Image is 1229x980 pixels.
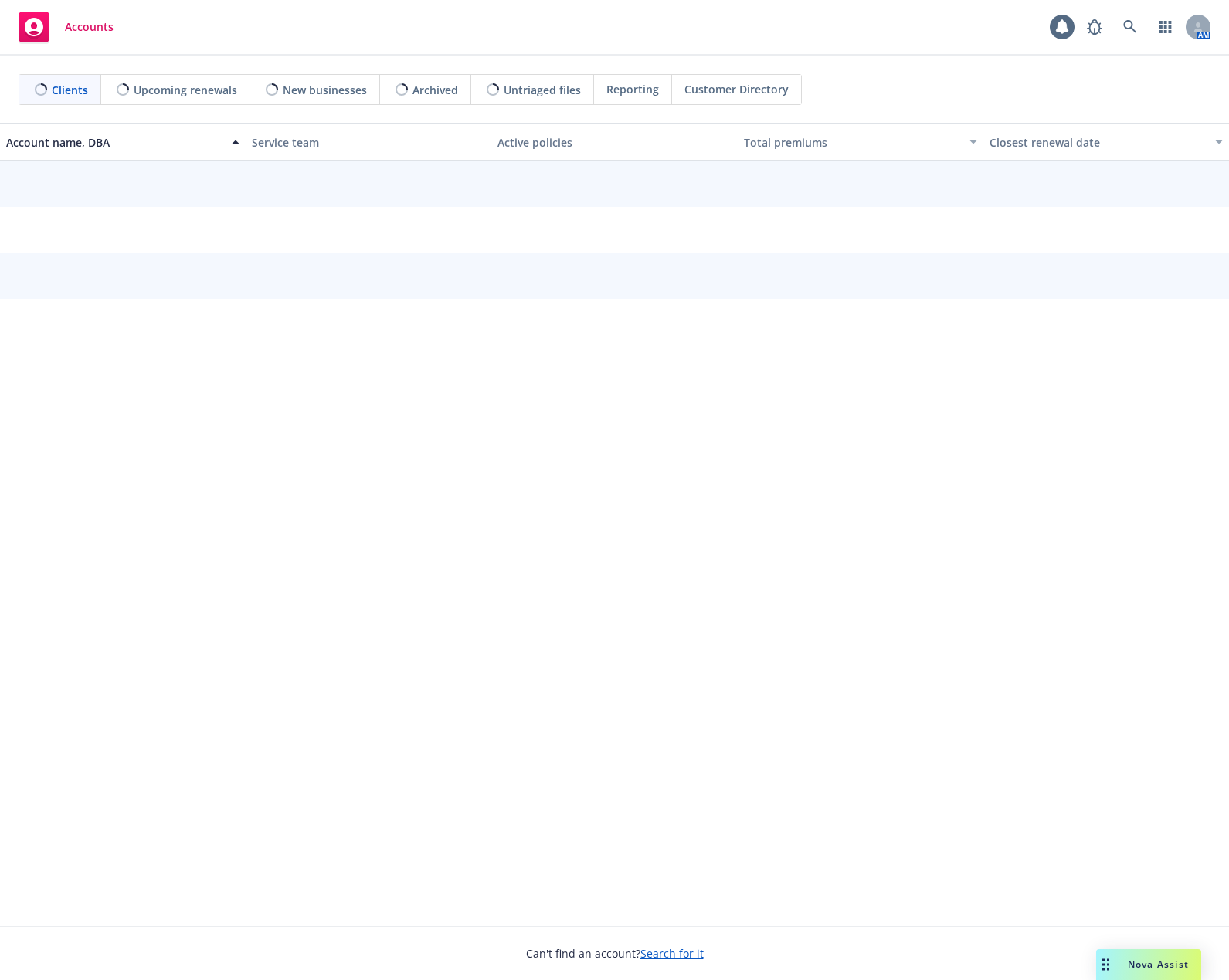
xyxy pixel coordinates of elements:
a: Switch app [1150,12,1181,42]
span: Customer Directory [684,81,789,97]
a: Report a Bug [1079,12,1110,42]
div: Account name, DBA [6,134,222,150]
a: Search [1115,12,1146,42]
div: Drag to move [1096,949,1115,980]
span: Untriaged files [504,82,581,98]
span: Accounts [65,21,114,33]
span: Archived [412,82,458,98]
div: Active policies [497,134,731,150]
div: Service team [252,134,485,150]
span: Can't find an account? [526,945,704,961]
span: Upcoming renewals [134,82,237,98]
a: Accounts [12,5,120,49]
button: Active policies [491,123,737,161]
div: Closest renewal date [990,134,1206,150]
span: Clients [52,82,88,98]
span: New businesses [283,82,367,98]
span: Reporting [606,81,659,97]
button: Service team [246,123,491,161]
a: Search for it [640,946,704,961]
button: Total premiums [738,123,983,161]
button: Closest renewal date [983,123,1229,161]
div: Total premiums [744,134,960,150]
span: Nova Assist [1128,958,1189,971]
button: Nova Assist [1096,949,1201,980]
